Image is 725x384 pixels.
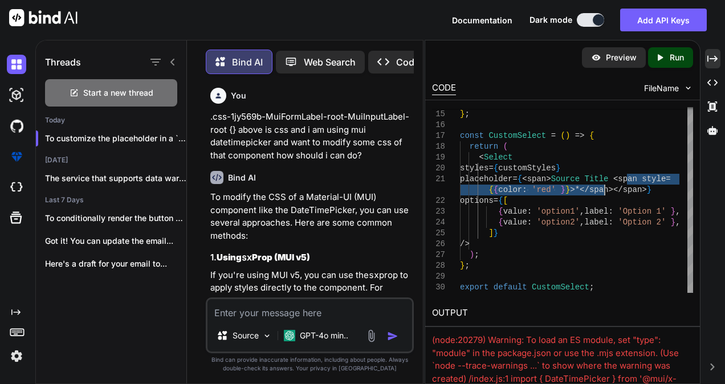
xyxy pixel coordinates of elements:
span: { [498,207,503,216]
span: } [460,109,465,119]
span: Source [551,174,579,183]
span: label [584,218,608,227]
span: 'red' [532,185,556,194]
span: } [670,218,675,227]
span: >*</span></span [570,185,642,194]
span: styles [460,164,488,173]
div: 30 [432,282,445,293]
span: return [469,142,498,151]
h6: You [231,90,246,101]
span: ] [488,228,493,238]
span: : [522,185,527,194]
div: 20 [432,163,445,174]
span: => [575,131,584,140]
span: value [503,207,527,216]
img: Bind AI [9,9,78,26]
p: Web Search [304,55,356,69]
span: , [580,207,584,216]
div: 23 [432,206,445,217]
span: < [522,174,527,183]
div: 26 [432,239,445,250]
p: The service that supports data warehousi... [45,173,186,184]
span: ( [560,131,565,140]
img: darkChat [7,55,26,74]
img: attachment [365,329,378,342]
span: { [517,174,522,183]
p: Bind AI [232,55,263,69]
span: } [670,207,675,216]
span: = [666,174,670,183]
span: = [488,164,493,173]
p: To conditionally render the button based on... [45,213,186,224]
span: : [527,218,531,227]
span: { [551,99,555,108]
span: } [560,185,565,194]
span: ) [469,250,474,259]
span: ( [503,142,507,151]
code: sx [242,252,252,263]
p: GPT-4o min.. [300,330,348,341]
span: { [493,185,498,194]
span: Documentation [452,15,512,25]
div: 19 [432,152,445,163]
div: 25 [432,228,445,239]
span: > [642,185,646,194]
span: = [541,99,545,108]
span: customStyles [498,164,556,173]
span: 'Option 2' [618,218,666,227]
span: 'option1' [536,207,580,216]
span: < [613,174,618,183]
h1: Threads [45,55,81,69]
span: 'Option 1' [618,207,666,216]
span: Dark mode [530,14,572,26]
span: ; [474,250,479,259]
img: githubDark [7,116,26,136]
div: 15 [432,109,445,120]
div: 16 [432,120,445,130]
img: cloudideIcon [7,178,26,197]
span: { [493,164,498,173]
p: Source [233,330,259,341]
span: options [460,196,494,205]
span: { [488,185,493,194]
p: Got it! You can update the email... [45,235,186,247]
span: 'option2' [536,218,580,227]
code: sx [369,269,379,281]
img: icon [387,330,398,342]
span: } [556,164,560,173]
p: Run [670,52,684,63]
span: span style [618,174,666,183]
h2: Today [36,116,186,125]
span: { [498,196,503,205]
span: const [460,99,484,108]
div: 28 [432,260,445,271]
span: } [493,228,498,238]
div: 29 [432,271,445,282]
p: Bind can provide inaccurate information, including about people. Always double-check its answers.... [206,356,414,373]
span: : [608,207,613,216]
button: Documentation [452,14,512,26]
div: 18 [432,141,445,152]
span: default [493,283,527,292]
span: Start a new thread [83,87,153,99]
span: , [675,207,680,216]
span: const [460,131,484,140]
h3: 1. [210,251,412,264]
button: Add API Keys [620,9,707,31]
img: premium [7,147,26,166]
div: 17 [432,130,445,141]
span: customStyles [484,99,541,108]
span: Title [584,174,608,183]
span: span [527,174,546,183]
span: } [646,185,651,194]
p: Preview [606,52,637,63]
p: Here's a draft for your email to... [45,258,186,269]
span: ; [589,283,594,292]
span: , [675,218,680,227]
h2: Last 7 Days [36,195,186,205]
div: 27 [432,250,445,260]
div: 21 [432,174,445,185]
img: GPT-4o mini [284,330,295,341]
span: color [498,185,522,194]
span: : [527,207,531,216]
